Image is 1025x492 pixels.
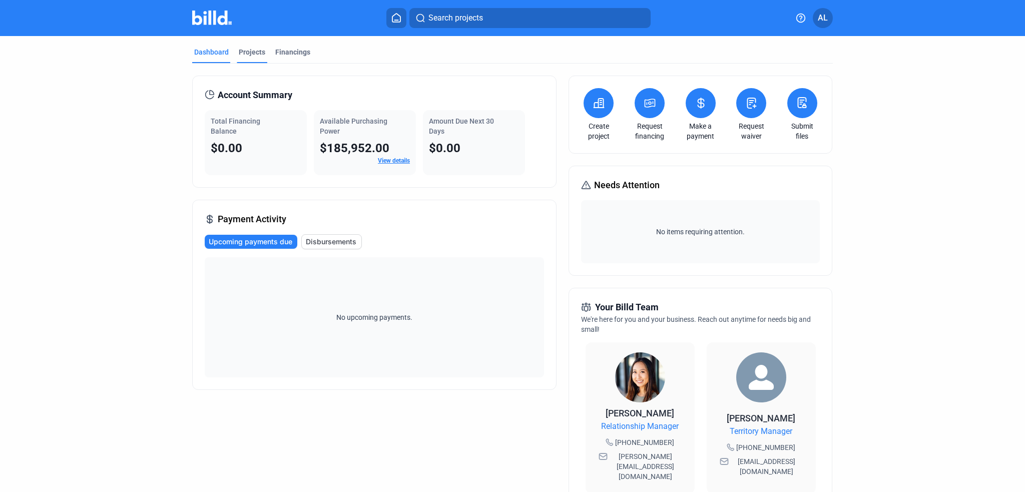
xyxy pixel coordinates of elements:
[736,442,795,452] span: [PHONE_NUMBER]
[320,117,387,135] span: Available Purchasing Power
[209,237,292,247] span: Upcoming payments due
[594,178,660,192] span: Needs Attention
[409,8,651,28] button: Search projects
[275,47,310,57] div: Financings
[194,47,229,57] div: Dashboard
[218,212,286,226] span: Payment Activity
[595,300,659,314] span: Your Billd Team
[683,121,718,141] a: Make a payment
[211,117,260,135] span: Total Financing Balance
[581,315,811,333] span: We're here for you and your business. Reach out anytime for needs big and small!
[615,437,674,447] span: [PHONE_NUMBER]
[727,413,795,423] span: [PERSON_NAME]
[429,141,460,155] span: $0.00
[813,8,833,28] button: AL
[601,420,679,432] span: Relationship Manager
[730,425,792,437] span: Territory Manager
[606,408,674,418] span: [PERSON_NAME]
[736,352,786,402] img: Territory Manager
[615,352,665,402] img: Relationship Manager
[218,88,292,102] span: Account Summary
[192,11,232,25] img: Billd Company Logo
[429,117,494,135] span: Amount Due Next 30 Days
[330,312,419,322] span: No upcoming payments.
[818,12,828,24] span: AL
[378,157,410,164] a: View details
[428,12,483,24] span: Search projects
[301,234,362,249] button: Disbursements
[211,141,242,155] span: $0.00
[731,456,803,476] span: [EMAIL_ADDRESS][DOMAIN_NAME]
[239,47,265,57] div: Projects
[610,451,682,481] span: [PERSON_NAME][EMAIL_ADDRESS][DOMAIN_NAME]
[632,121,667,141] a: Request financing
[306,237,356,247] span: Disbursements
[205,235,297,249] button: Upcoming payments due
[320,141,389,155] span: $185,952.00
[581,121,616,141] a: Create project
[734,121,769,141] a: Request waiver
[785,121,820,141] a: Submit files
[585,227,815,237] span: No items requiring attention.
